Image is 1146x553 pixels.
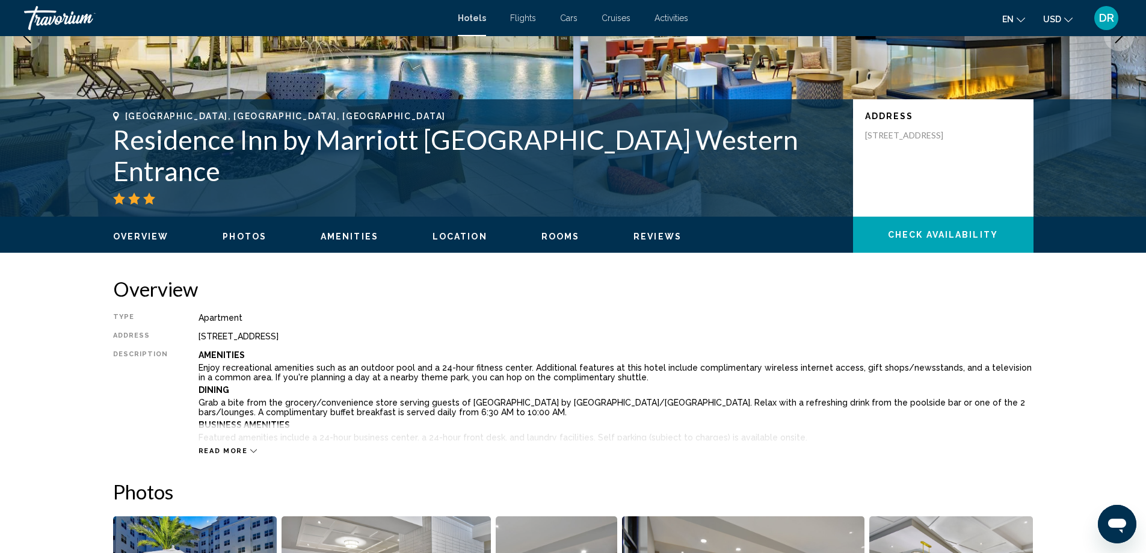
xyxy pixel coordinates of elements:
[113,480,1034,504] h2: Photos
[1043,10,1073,28] button: Change currency
[113,332,168,341] div: Address
[633,231,682,242] button: Reviews
[510,13,536,23] a: Flights
[1043,14,1061,24] span: USD
[865,111,1021,121] p: Address
[12,21,42,51] button: Previous image
[223,231,266,242] button: Photos
[113,350,168,440] div: Description
[199,332,1034,341] div: [STREET_ADDRESS]
[199,385,229,395] b: Dining
[458,13,486,23] a: Hotels
[199,446,257,456] button: Read more
[113,231,169,242] button: Overview
[602,13,630,23] a: Cruises
[113,232,169,241] span: Overview
[199,398,1034,417] p: Grab a bite from the grocery/convenience store serving guests of [GEOGRAPHIC_DATA] by [GEOGRAPHIC...
[433,231,487,242] button: Location
[24,6,446,30] a: Travorium
[223,232,266,241] span: Photos
[1098,505,1136,543] iframe: Button to launch messaging window
[655,13,688,23] a: Activities
[199,447,248,455] span: Read more
[125,111,446,121] span: [GEOGRAPHIC_DATA], [GEOGRAPHIC_DATA], [GEOGRAPHIC_DATA]
[113,124,841,187] h1: Residence Inn by Marriott [GEOGRAPHIC_DATA] Western Entrance
[1002,14,1014,24] span: en
[433,232,487,241] span: Location
[560,13,578,23] a: Cars
[199,313,1034,323] div: Apartment
[541,231,580,242] button: Rooms
[888,230,998,240] span: Check Availability
[199,363,1034,382] p: Enjoy recreational amenities such as an outdoor pool and a 24-hour fitness center. Additional fea...
[853,217,1034,253] button: Check Availability
[113,277,1034,301] h2: Overview
[1002,10,1025,28] button: Change language
[633,232,682,241] span: Reviews
[541,232,580,241] span: Rooms
[321,232,378,241] span: Amenities
[865,130,961,141] p: [STREET_ADDRESS]
[321,231,378,242] button: Amenities
[113,313,168,323] div: Type
[199,350,245,360] b: Amenities
[1104,21,1134,51] button: Next image
[1091,5,1122,31] button: User Menu
[1099,12,1114,24] span: DR
[199,420,290,430] b: Business Amenities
